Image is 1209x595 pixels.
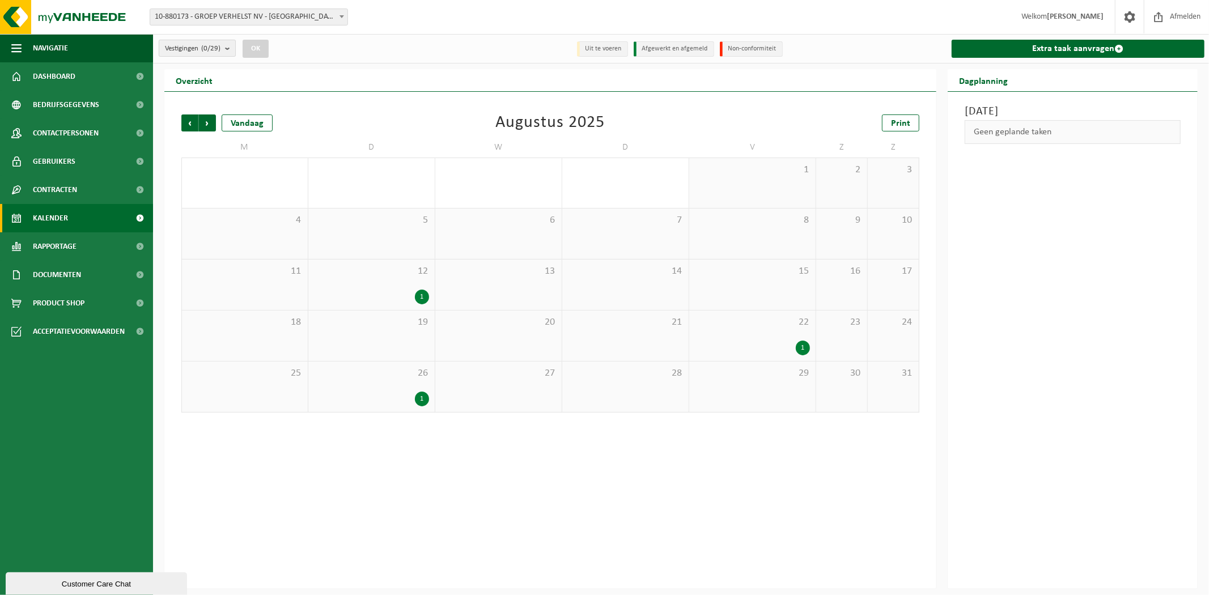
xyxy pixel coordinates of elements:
td: V [689,137,816,158]
span: 23 [822,316,862,329]
div: 1 [415,290,429,304]
td: Z [816,137,868,158]
button: OK [243,40,269,58]
span: 5 [314,214,429,227]
span: 6 [441,214,556,227]
span: 10 [873,214,913,227]
div: Vandaag [222,114,273,131]
span: Bedrijfsgegevens [33,91,99,119]
span: Contactpersonen [33,119,99,147]
a: Extra taak aanvragen [952,40,1204,58]
span: 26 [314,367,429,380]
span: 20 [441,316,556,329]
span: 2 [822,164,862,176]
td: D [308,137,435,158]
span: Volgende [199,114,216,131]
span: 29 [695,367,810,380]
span: Vorige [181,114,198,131]
span: Navigatie [33,34,68,62]
span: 27 [441,367,556,380]
h2: Dagplanning [948,69,1019,91]
button: Vestigingen(0/29) [159,40,236,57]
iframe: chat widget [6,570,189,595]
div: Augustus 2025 [496,114,605,131]
span: 13 [441,265,556,278]
span: 9 [822,214,862,227]
span: Gebruikers [33,147,75,176]
span: 16 [822,265,862,278]
span: 19 [314,316,429,329]
span: 11 [188,265,302,278]
span: Acceptatievoorwaarden [33,317,125,346]
span: 8 [695,214,810,227]
td: W [435,137,562,158]
span: Vestigingen [165,40,220,57]
span: 7 [568,214,683,227]
td: M [181,137,308,158]
span: 12 [314,265,429,278]
span: Print [891,119,910,128]
h3: [DATE] [965,103,1181,120]
li: Non-conformiteit [720,41,783,57]
span: 21 [568,316,683,329]
li: Afgewerkt en afgemeld [634,41,714,57]
span: 18 [188,316,302,329]
div: Geen geplande taken [965,120,1181,144]
span: 31 [873,367,913,380]
span: 10-880173 - GROEP VERHELST NV - OOSTENDE [150,8,348,25]
span: 4 [188,214,302,227]
span: 14 [568,265,683,278]
span: Documenten [33,261,81,289]
count: (0/29) [201,45,220,52]
span: 3 [873,164,913,176]
span: 1 [695,164,810,176]
span: Kalender [33,204,68,232]
span: 17 [873,265,913,278]
span: Rapportage [33,232,77,261]
td: D [562,137,689,158]
div: 1 [796,341,810,355]
span: 30 [822,367,862,380]
strong: [PERSON_NAME] [1047,12,1104,21]
div: 1 [415,392,429,406]
span: Dashboard [33,62,75,91]
h2: Overzicht [164,69,224,91]
span: 24 [873,316,913,329]
span: 10-880173 - GROEP VERHELST NV - OOSTENDE [150,9,347,25]
a: Print [882,114,919,131]
span: 28 [568,367,683,380]
li: Uit te voeren [577,41,628,57]
td: Z [868,137,919,158]
span: 22 [695,316,810,329]
span: Contracten [33,176,77,204]
span: 25 [188,367,302,380]
span: 15 [695,265,810,278]
span: Product Shop [33,289,84,317]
